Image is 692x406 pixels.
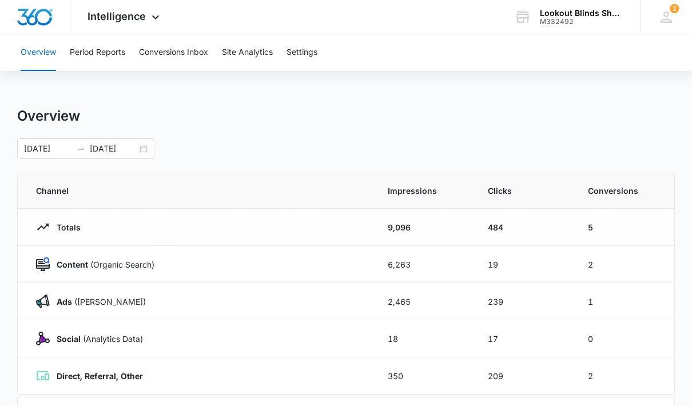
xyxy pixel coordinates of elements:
[388,185,460,197] span: Impressions
[287,34,317,71] button: Settings
[540,9,623,18] div: account name
[670,4,679,13] span: 2
[139,34,208,71] button: Conversions Inbox
[70,34,125,71] button: Period Reports
[76,144,85,153] span: to
[57,371,143,381] strong: Direct, Referral, Other
[374,283,474,320] td: 2,465
[574,320,674,357] td: 0
[50,333,143,345] p: (Analytics Data)
[374,357,474,395] td: 350
[57,297,72,307] strong: Ads
[36,257,50,271] img: Content
[50,221,81,233] p: Totals
[90,142,137,155] input: End date
[17,108,80,125] h1: Overview
[24,142,71,155] input: Start date
[574,283,674,320] td: 1
[474,209,574,246] td: 484
[488,185,560,197] span: Clicks
[88,10,146,22] span: Intelligence
[588,185,656,197] span: Conversions
[50,296,146,308] p: ([PERSON_NAME])
[540,18,623,26] div: account id
[574,357,674,395] td: 2
[670,4,679,13] div: notifications count
[474,246,574,283] td: 19
[574,246,674,283] td: 2
[36,332,50,345] img: Social
[21,34,56,71] button: Overview
[474,357,574,395] td: 209
[374,320,474,357] td: 18
[374,246,474,283] td: 6,263
[222,34,273,71] button: Site Analytics
[57,260,88,269] strong: Content
[76,144,85,153] span: swap-right
[474,320,574,357] td: 17
[57,334,81,344] strong: Social
[574,209,674,246] td: 5
[374,209,474,246] td: 9,096
[474,283,574,320] td: 239
[36,185,360,197] span: Channel
[36,294,50,308] img: Ads
[50,258,154,270] p: (Organic Search)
